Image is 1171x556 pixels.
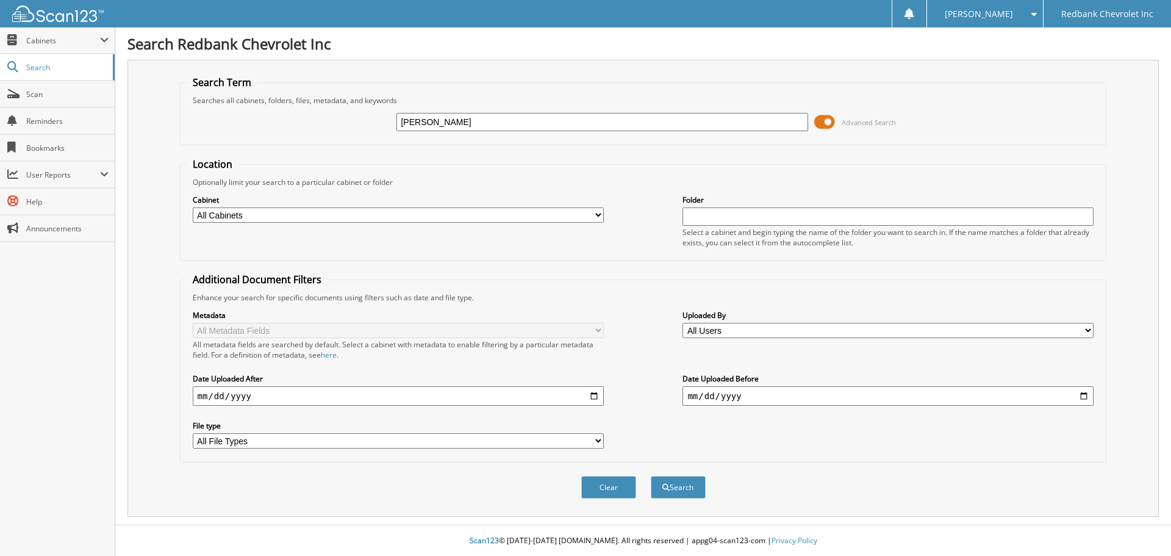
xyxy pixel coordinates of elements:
a: Privacy Policy [772,535,817,546]
iframe: Chat Widget [1110,497,1171,556]
span: Reminders [26,116,109,126]
button: Clear [581,476,636,499]
input: start [193,386,604,406]
label: Cabinet [193,195,604,205]
a: here [321,350,337,360]
span: Scan123 [470,535,499,546]
h1: Search Redbank Chevrolet Inc [127,34,1159,54]
div: Searches all cabinets, folders, files, metadata, and keywords [187,95,1100,106]
img: scan123-logo-white.svg [12,5,104,22]
span: Bookmarks [26,143,109,153]
div: All metadata fields are searched by default. Select a cabinet with metadata to enable filtering b... [193,339,604,360]
label: Uploaded By [682,310,1094,320]
span: Redbank Chevrolet Inc [1061,10,1153,18]
span: Announcements [26,223,109,234]
span: Search [26,62,107,73]
label: Folder [682,195,1094,205]
div: Select a cabinet and begin typing the name of the folder you want to search in. If the name match... [682,227,1094,248]
button: Search [651,476,706,499]
label: File type [193,421,604,431]
label: Metadata [193,310,604,320]
div: © [DATE]-[DATE] [DOMAIN_NAME]. All rights reserved | appg04-scan123-com | [115,526,1171,556]
label: Date Uploaded Before [682,374,1094,384]
input: end [682,386,1094,406]
span: Advanced Search [842,118,896,127]
label: Date Uploaded After [193,374,604,384]
span: User Reports [26,170,100,180]
div: Enhance your search for specific documents using filters such as date and file type. [187,292,1100,303]
legend: Search Term [187,76,257,89]
span: Scan [26,89,109,99]
span: [PERSON_NAME] [945,10,1013,18]
span: Cabinets [26,35,100,46]
span: Help [26,197,109,207]
legend: Location [187,157,238,171]
div: Optionally limit your search to a particular cabinet or folder [187,177,1100,187]
legend: Additional Document Filters [187,273,328,286]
